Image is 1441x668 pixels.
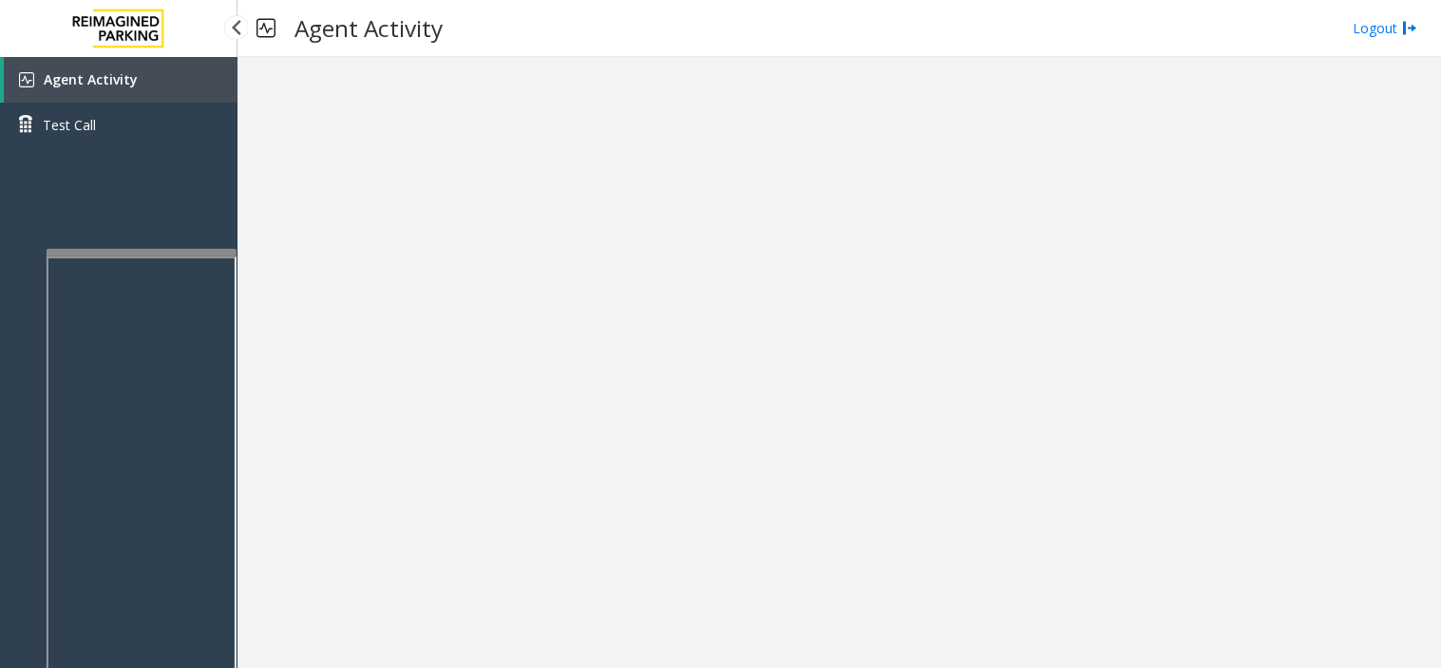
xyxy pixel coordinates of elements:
span: Test Call [43,115,96,135]
img: logout [1402,18,1417,38]
a: Logout [1353,18,1417,38]
span: Agent Activity [44,70,138,88]
h3: Agent Activity [285,5,452,51]
img: pageIcon [256,5,275,51]
img: 'icon' [19,72,34,87]
a: Agent Activity [4,57,237,103]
